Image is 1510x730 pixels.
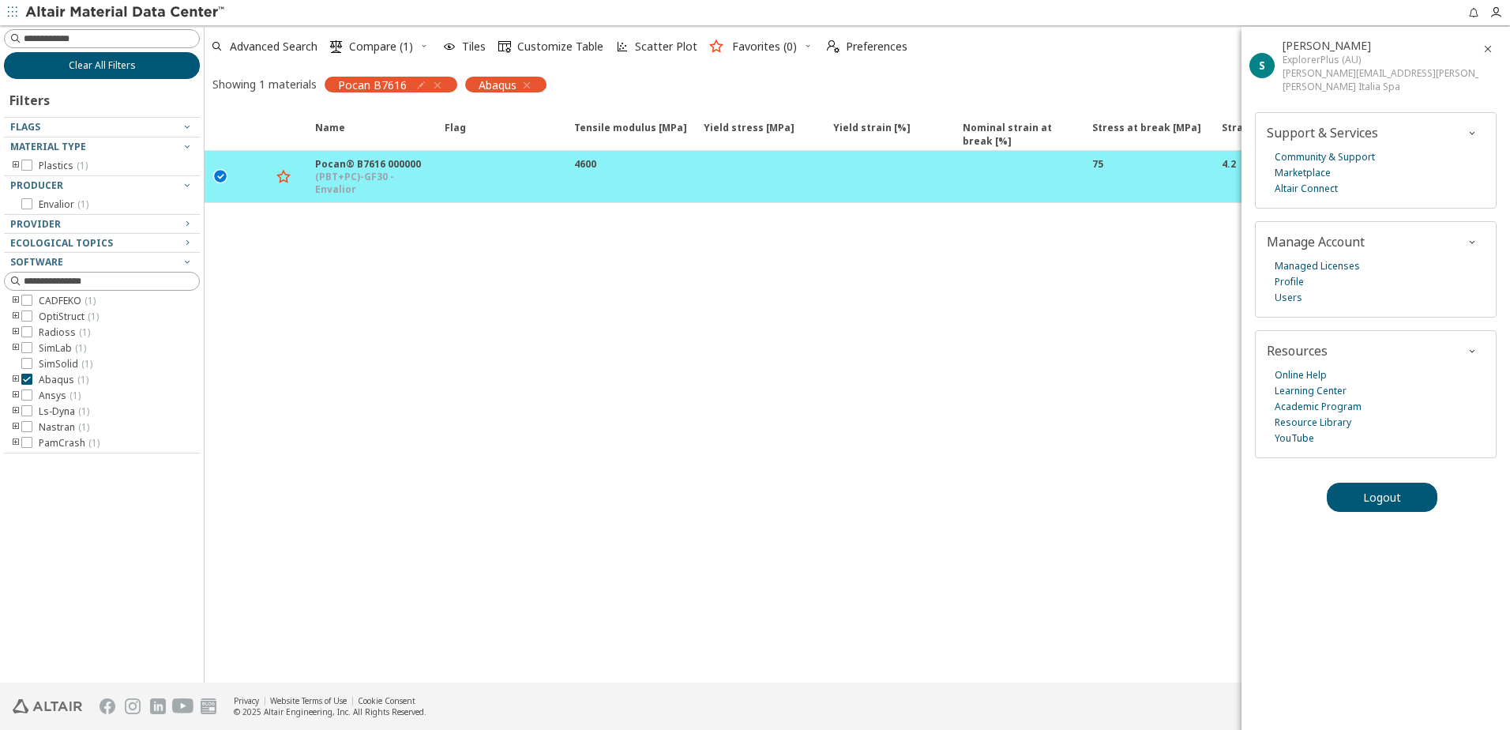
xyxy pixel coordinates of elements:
div: © 2025 Altair Engineering, Inc. All Rights Reserved. [234,706,426,717]
img: Altair Material Data Center [25,5,227,21]
span: S [1259,58,1265,73]
span: Name [306,121,435,149]
span: Tiles [462,41,486,52]
span: ( 1 ) [79,325,90,339]
a: Online Help [1275,367,1327,383]
span: Yield strain [%] [824,121,953,149]
span: Tensile modulus [MPa] [574,121,687,149]
button: Logout [1327,483,1437,512]
a: Users [1275,290,1302,306]
i:  [827,40,840,53]
span: ( 1 ) [81,357,92,371]
i:  [498,40,511,53]
span: Provider [10,217,61,231]
a: Profile [1275,274,1304,290]
a: Community & Support [1275,149,1375,165]
span: Resources [1267,342,1328,359]
button: Material Type [4,137,200,156]
i:  [214,168,228,182]
a: Cookie Consent [358,695,415,706]
span: PamCrash [39,437,100,450]
span: Stress at break [MPa] [1092,121,1201,149]
i:  [330,40,343,53]
div: Filters [4,79,58,117]
span: Abaqus [479,77,516,92]
i: toogle group [10,389,21,402]
button: Flags [4,118,200,137]
div: Pocan® B7616 000000 [315,157,435,171]
span: SimSolid [39,358,92,371]
span: Clear All Filters [69,59,136,72]
span: Compare (1) [349,41,413,52]
a: Altair Connect [1275,181,1338,197]
div: 4.2 [1222,157,1236,171]
span: Customize Table [517,41,603,52]
span: ( 1 ) [85,294,96,307]
div: 4600 [574,157,596,171]
span: Pocan B7616 [338,77,407,92]
span: Flags [10,120,40,134]
button: Software [4,253,200,272]
span: Material Type [10,140,86,153]
span: Silvia Tana [1283,38,1371,53]
span: Yield stress [MPa] [694,121,824,149]
div: ExplorerPlus (AU) [1283,53,1478,66]
span: Producer [10,179,63,192]
i: toogle group [10,405,21,418]
a: Privacy [234,695,259,706]
div: [PERSON_NAME] Italia Spa [1283,80,1478,93]
button: Ecological Topics [4,234,200,253]
span: ( 1 ) [78,405,89,418]
span: Flag [435,121,565,149]
span: Strain at break [%] [1222,121,1317,149]
i: toogle group [10,310,21,323]
i: toogle group [10,437,21,450]
span: Stress at break [MPa] [1083,121,1212,149]
span: Name [315,121,345,149]
div: (PBT+PC)-GF30 - Envalior [315,171,435,196]
button: Producer [4,176,200,195]
span: Nominal strain at break [%] [963,121,1076,149]
span: Support & Services [1267,124,1378,141]
span: Abaqus [39,374,88,386]
span: Nastran [39,421,89,434]
span: Ls-Dyna [39,405,89,418]
a: Academic Program [1275,399,1362,415]
span: Advanced Search [230,41,317,52]
span: Favorites (0) [732,41,797,52]
span: Ecological Topics [10,236,113,250]
a: Website Terms of Use [270,695,347,706]
a: Marketplace [1275,165,1331,181]
i: toogle group [10,326,21,339]
i: toogle group [10,374,21,386]
span: ( 1 ) [75,341,86,355]
span: ( 1 ) [88,436,100,450]
a: YouTube [1275,431,1314,446]
span: Nominal strain at break [%] [953,121,1083,149]
span: Flag [445,121,466,149]
span: Yield stress [MPa] [704,121,794,149]
span: ( 1 ) [77,159,88,172]
a: Resource Library [1275,415,1351,431]
span: Tensile modulus [MPa] [565,121,694,149]
span: Scatter Plot [635,41,697,52]
span: Software [10,255,63,269]
div: Showing 1 materials [212,77,317,92]
span: Manage Account [1267,233,1365,250]
span: Yield strain [%] [833,121,911,149]
div: [PERSON_NAME][EMAIL_ADDRESS][PERSON_NAME][DOMAIN_NAME] [1283,66,1478,80]
span: ( 1 ) [77,198,88,211]
i: toogle group [10,160,21,172]
span: ( 1 ) [88,310,99,323]
i: toogle group [10,295,21,307]
span: Radioss [39,326,90,339]
i: toogle group [10,421,21,434]
span: Logout [1363,490,1401,505]
span: ( 1 ) [77,373,88,386]
span: SimLab [39,342,86,355]
span: Plastics [39,160,88,172]
span: Preferences [846,41,907,52]
img: Altair Engineering [13,699,82,713]
span: ( 1 ) [69,389,81,402]
span: Favorite [271,121,306,149]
